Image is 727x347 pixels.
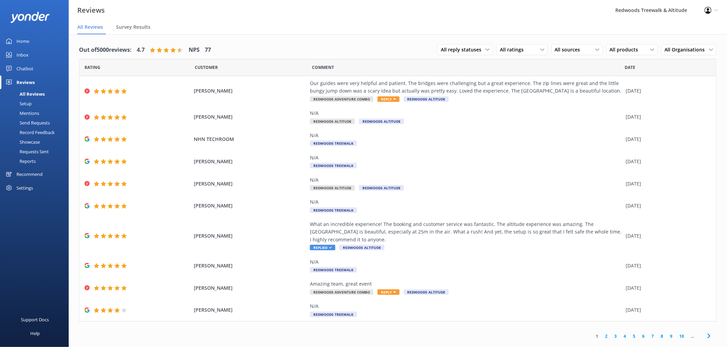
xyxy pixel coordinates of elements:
[4,156,69,166] a: Reports
[310,154,623,161] div: N/A
[137,46,145,55] h4: 4.7
[310,267,357,273] span: Redwoods Treewalk
[30,326,40,340] div: Help
[626,262,708,270] div: [DATE]
[639,333,648,339] a: 6
[593,333,602,339] a: 1
[116,24,150,31] span: Survey Results
[310,185,355,191] span: Redwoods Altitude
[378,289,400,295] span: Reply
[310,176,623,184] div: N/A
[21,313,49,326] div: Support Docs
[194,306,306,314] span: [PERSON_NAME]
[85,64,100,71] span: Date
[194,135,306,143] span: NHN TECHROOM
[310,207,357,213] span: Redwoods Treewalk
[4,99,32,108] div: Setup
[16,34,29,48] div: Home
[626,135,708,143] div: [DATE]
[441,46,485,53] span: All reply statuses
[4,108,69,118] a: Mentions
[626,158,708,165] div: [DATE]
[610,46,642,53] span: All products
[4,89,69,99] a: All Reviews
[189,46,200,55] h4: NPS
[16,62,33,75] div: Chatbot
[359,185,404,191] span: Redwoods Altitude
[310,289,373,295] span: Redwoods Adventure Combo
[194,202,306,210] span: [PERSON_NAME]
[310,258,623,266] div: N/A
[194,180,306,188] span: [PERSON_NAME]
[310,280,623,288] div: Amazing team, great event
[312,64,334,71] span: Question
[310,220,623,243] div: What an incredible experience! The booking and customer service was fantastic. The altitude exper...
[310,119,355,124] span: Redwoods Altitude
[4,156,36,166] div: Reports
[648,333,658,339] a: 7
[310,141,357,146] span: Redwoods Treewalk
[620,333,630,339] a: 4
[404,96,449,102] span: Redwoods Altitude
[205,46,211,55] h4: 77
[676,333,688,339] a: 10
[310,302,623,310] div: N/A
[4,99,69,108] a: Setup
[77,5,105,16] h3: Reviews
[4,89,45,99] div: All Reviews
[16,48,29,62] div: Inbox
[310,245,335,250] span: Replied
[4,128,69,137] a: Record Feedback
[16,181,33,195] div: Settings
[4,108,39,118] div: Mentions
[339,245,384,250] span: Redwoods Altitude
[378,96,400,102] span: Reply
[665,46,709,53] span: All Organisations
[4,128,55,137] div: Record Feedback
[688,333,698,339] span: ...
[194,232,306,240] span: [PERSON_NAME]
[500,46,528,53] span: All ratings
[310,198,623,206] div: N/A
[16,167,43,181] div: Recommend
[310,163,357,168] span: Redwoods Treewalk
[359,119,404,124] span: Redwoods Altitude
[194,158,306,165] span: [PERSON_NAME]
[626,180,708,188] div: [DATE]
[4,147,49,156] div: Requests Sent
[625,64,636,71] span: Date
[194,262,306,270] span: [PERSON_NAME]
[77,24,103,31] span: All Reviews
[404,289,449,295] span: Redwoods Altitude
[626,306,708,314] div: [DATE]
[310,312,357,317] span: Redwoods Treewalk
[626,113,708,121] div: [DATE]
[626,87,708,95] div: [DATE]
[310,109,623,117] div: N/A
[667,333,676,339] a: 9
[658,333,667,339] a: 8
[4,118,69,128] a: Send Requests
[195,64,218,71] span: Date
[626,284,708,292] div: [DATE]
[611,333,620,339] a: 3
[630,333,639,339] a: 5
[310,132,623,139] div: N/A
[16,75,35,89] div: Reviews
[194,113,306,121] span: [PERSON_NAME]
[79,46,132,55] h4: Out of 5000 reviews:
[310,80,623,95] div: Our guides were very helpful and patient. The bridges were challenging but a great experience. Th...
[555,46,584,53] span: All sources
[602,333,611,339] a: 2
[194,87,306,95] span: [PERSON_NAME]
[310,96,373,102] span: Redwoods Adventure Combo
[10,12,50,23] img: yonder-white-logo.png
[626,202,708,210] div: [DATE]
[626,232,708,240] div: [DATE]
[4,118,50,128] div: Send Requests
[4,137,40,147] div: Showcase
[4,137,69,147] a: Showcase
[4,147,69,156] a: Requests Sent
[194,284,306,292] span: [PERSON_NAME]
